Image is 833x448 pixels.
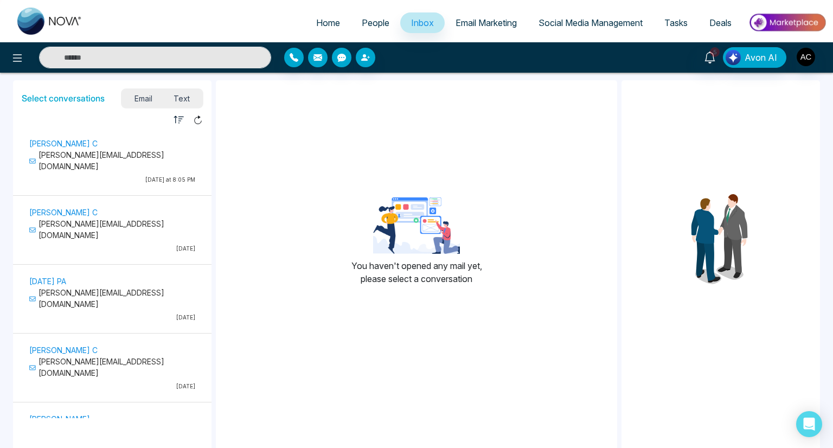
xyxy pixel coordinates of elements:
img: Market-place.gif [748,10,826,35]
p: You haven't opened any mail yet, please select a conversation [351,259,482,285]
img: User Avatar [797,48,815,66]
span: Avon AI [745,51,777,64]
a: People [351,12,400,33]
p: [PERSON_NAME] C [29,207,195,218]
p: [DATE] PA [29,276,195,287]
p: [DATE] at 8:05 PM [29,176,195,184]
a: 5 [697,47,723,66]
img: Lead Flow [726,50,741,65]
a: Email Marketing [445,12,528,33]
span: Tasks [664,17,688,28]
span: Inbox [411,17,434,28]
a: Home [305,12,351,33]
p: [PERSON_NAME][EMAIL_ADDRESS][DOMAIN_NAME] [29,287,195,310]
a: Tasks [653,12,699,33]
span: Home [316,17,340,28]
span: Email [124,91,163,106]
img: Nova CRM Logo [17,8,82,35]
span: Deals [709,17,732,28]
p: [PERSON_NAME] C [29,344,195,356]
p: [PERSON_NAME][EMAIL_ADDRESS][DOMAIN_NAME] [29,356,195,379]
p: [DATE] [29,313,195,322]
h5: Select conversations [22,93,105,104]
div: Open Intercom Messenger [796,411,822,437]
p: [DATE] [29,245,195,253]
a: Inbox [400,12,445,33]
p: [PERSON_NAME][EMAIL_ADDRESS][DOMAIN_NAME] [29,218,195,241]
span: Social Media Management [539,17,643,28]
span: Email Marketing [456,17,517,28]
a: Deals [699,12,742,33]
button: Avon AI [723,47,786,68]
p: [PERSON_NAME] C [29,138,195,149]
img: landing-page-for-google-ads-3.png [373,197,460,253]
span: People [362,17,389,28]
p: [PERSON_NAME] [29,413,195,425]
p: [PERSON_NAME][EMAIL_ADDRESS][DOMAIN_NAME] [29,149,195,172]
span: 5 [710,47,720,57]
p: [DATE] [29,382,195,391]
span: Text [163,91,201,106]
a: Social Media Management [528,12,653,33]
